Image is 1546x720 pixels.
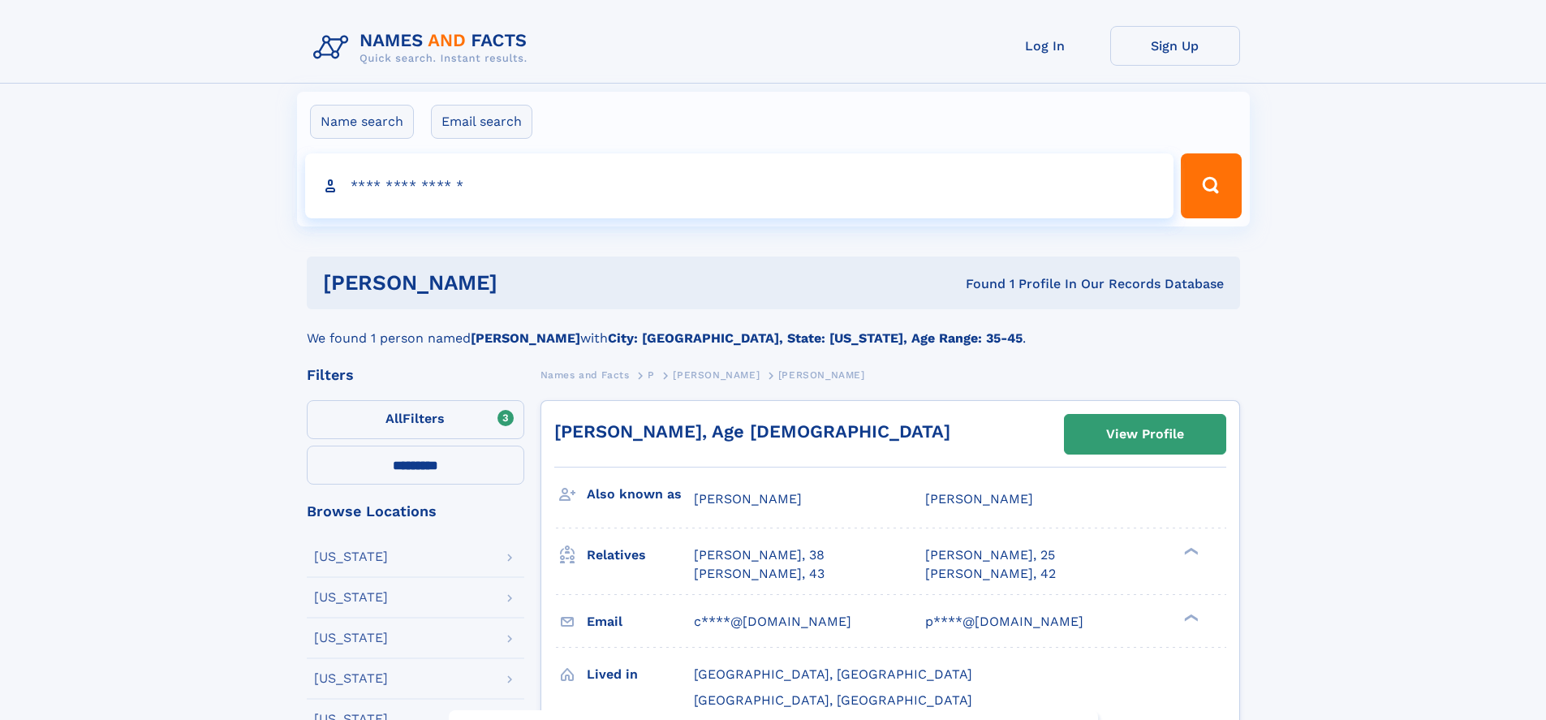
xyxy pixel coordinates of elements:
[587,481,694,508] h3: Also known as
[587,541,694,569] h3: Relatives
[314,672,388,685] div: [US_STATE]
[385,411,403,426] span: All
[540,364,630,385] a: Names and Facts
[608,330,1023,346] b: City: [GEOGRAPHIC_DATA], State: [US_STATE], Age Range: 35-45
[310,105,414,139] label: Name search
[305,153,1174,218] input: search input
[1180,546,1199,557] div: ❯
[778,369,865,381] span: [PERSON_NAME]
[307,368,524,382] div: Filters
[694,546,825,564] a: [PERSON_NAME], 38
[1065,415,1225,454] a: View Profile
[314,591,388,604] div: [US_STATE]
[431,105,532,139] label: Email search
[307,309,1240,348] div: We found 1 person named with .
[648,369,655,381] span: P
[694,692,972,708] span: [GEOGRAPHIC_DATA], [GEOGRAPHIC_DATA]
[587,661,694,688] h3: Lived in
[925,565,1056,583] a: [PERSON_NAME], 42
[314,632,388,645] div: [US_STATE]
[731,275,1224,293] div: Found 1 Profile In Our Records Database
[314,550,388,563] div: [US_STATE]
[694,565,825,583] a: [PERSON_NAME], 43
[648,364,655,385] a: P
[1106,416,1184,453] div: View Profile
[673,364,760,385] a: [PERSON_NAME]
[307,26,540,70] img: Logo Names and Facts
[925,546,1055,564] a: [PERSON_NAME], 25
[1180,612,1199,623] div: ❯
[1181,153,1241,218] button: Search Button
[694,491,802,507] span: [PERSON_NAME]
[673,369,760,381] span: [PERSON_NAME]
[980,26,1110,66] a: Log In
[307,504,524,519] div: Browse Locations
[587,608,694,636] h3: Email
[471,330,580,346] b: [PERSON_NAME]
[307,400,524,439] label: Filters
[925,491,1033,507] span: [PERSON_NAME]
[694,666,972,682] span: [GEOGRAPHIC_DATA], [GEOGRAPHIC_DATA]
[554,421,950,442] a: [PERSON_NAME], Age [DEMOGRAPHIC_DATA]
[1110,26,1240,66] a: Sign Up
[323,273,732,293] h1: [PERSON_NAME]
